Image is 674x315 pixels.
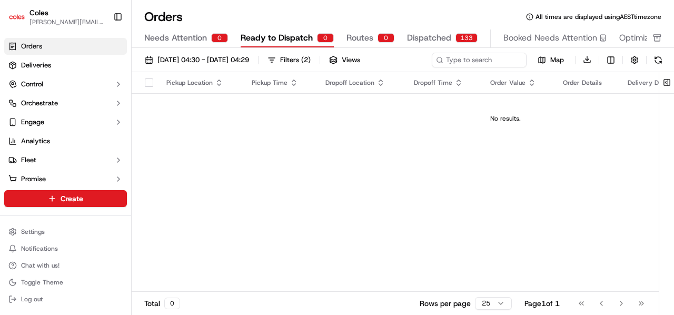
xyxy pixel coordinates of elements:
a: Deliveries [4,57,127,74]
span: ( 2 ) [301,55,311,65]
span: Engage [21,117,44,127]
a: Analytics [4,133,127,150]
span: Settings [21,228,45,236]
a: Orders [4,38,127,55]
button: [PERSON_NAME][EMAIL_ADDRESS][PERSON_NAME][PERSON_NAME][DOMAIN_NAME] [29,18,105,26]
span: Deliveries [21,61,51,70]
div: Dropoff Time [414,78,473,87]
button: Control [4,76,127,93]
h1: Orders [144,8,183,25]
span: Routes [346,32,373,44]
button: Promise [4,171,127,188]
button: Engage [4,114,127,131]
button: Coles [29,7,48,18]
div: Page 1 of 1 [524,298,560,309]
span: Promise [21,174,46,184]
span: Log out [21,295,43,303]
span: Analytics [21,136,50,146]
span: Ready to Dispatch [241,32,313,44]
button: Refresh [651,53,666,67]
span: [DATE] 04:30 - [DATE] 04:29 [157,55,249,65]
div: Pickup Location [166,78,235,87]
div: Filters [280,55,311,65]
div: 133 [455,33,478,43]
button: Notifications [4,241,127,256]
span: All times are displayed using AEST timezone [536,13,661,21]
span: Orders [21,42,42,51]
span: Notifications [21,244,58,253]
span: Control [21,80,43,89]
button: Views [324,53,365,67]
button: Filters(2) [263,53,315,67]
span: Map [550,55,564,65]
span: Needs Attention [144,32,207,44]
div: Dropoff Location [325,78,397,87]
div: Order Value [490,78,546,87]
div: Order Details [563,78,611,87]
div: 0 [378,33,394,43]
span: Dispatched [407,32,451,44]
button: Fleet [4,152,127,169]
span: Create [61,193,83,204]
button: Orchestrate [4,95,127,112]
div: Pickup Time [252,78,308,87]
span: Toggle Theme [21,278,63,287]
input: Type to search [432,53,527,67]
p: Rows per page [420,298,471,309]
div: 0 [164,298,180,309]
button: Toggle Theme [4,275,127,290]
img: Coles [8,8,25,25]
span: Chat with us! [21,261,60,270]
span: Views [342,55,360,65]
div: Total [144,298,180,309]
button: Log out [4,292,127,307]
span: Booked Needs Attention [503,32,597,44]
button: Create [4,190,127,207]
button: Map [531,54,571,66]
button: Settings [4,224,127,239]
span: Fleet [21,155,36,165]
button: [DATE] 04:30 - [DATE] 04:29 [140,53,254,67]
button: Chat with us! [4,258,127,273]
div: 0 [211,33,228,43]
button: ColesColes[PERSON_NAME][EMAIL_ADDRESS][PERSON_NAME][PERSON_NAME][DOMAIN_NAME] [4,4,109,29]
span: Orchestrate [21,99,58,108]
div: 0 [317,33,334,43]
